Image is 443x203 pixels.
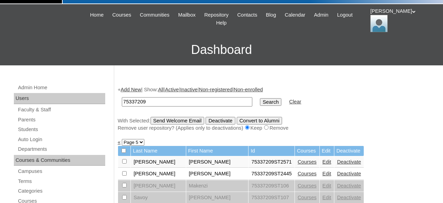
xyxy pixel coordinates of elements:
a: Deactivate [337,159,361,165]
td: Deactivate [334,146,364,156]
a: Courses [298,195,317,200]
a: Clear [289,99,301,104]
a: Students [17,125,105,134]
div: Courses & Communities [14,155,105,166]
a: Mailbox [175,11,199,19]
a: Campuses [17,167,105,176]
a: Terms [17,177,105,186]
td: Makenzi [186,180,248,192]
a: Edit [323,195,331,200]
a: Calendar [281,11,309,19]
span: Calendar [285,11,305,19]
span: Repository [204,11,228,19]
a: Auto Login [17,135,105,144]
div: Remove user repository? (Applies only to deactivations) Keep Remove [118,124,436,132]
td: [PERSON_NAME] [131,180,186,192]
input: Search [122,97,252,107]
a: Add New [121,87,141,92]
span: Logout [337,11,353,19]
div: With Selected: [118,117,436,132]
a: Edit [323,171,331,176]
td: 75337209ST106 [248,180,295,192]
a: Communities [136,11,173,19]
td: Edit [320,146,334,156]
a: Faculty & Staff [17,105,105,114]
a: Help [213,19,230,27]
span: Help [216,19,226,27]
a: Contacts [234,11,261,19]
a: Active [165,87,179,92]
a: Non-registered [199,87,233,92]
span: Communities [140,11,170,19]
input: Deactivate [206,117,235,124]
a: Logout [334,11,356,19]
a: Parents [17,116,105,124]
a: Courses [298,159,317,165]
a: Blog [262,11,279,19]
div: + | Show: | | | | [118,86,436,132]
td: First Name [186,146,248,156]
td: [PERSON_NAME] [186,156,248,168]
td: Last Name [131,146,186,156]
div: [PERSON_NAME] [370,8,436,32]
td: Id [248,146,295,156]
a: Departments [17,145,105,154]
span: Mailbox [178,11,196,19]
span: Admin [314,11,328,19]
input: Send Welcome Email [151,117,205,124]
input: Convert to Alumni [237,117,282,124]
td: 75337209ST2445 [248,168,295,180]
a: Deactivate [337,195,361,200]
a: « [118,139,120,145]
a: Categories [17,187,105,195]
a: Home [87,11,107,19]
a: Inactive [180,87,198,92]
h3: Dashboard [3,34,440,65]
a: Deactivate [337,183,361,188]
a: Non-enrolled [234,87,263,92]
img: Jonelle Rodriguez [370,15,388,32]
a: Repository [201,11,232,19]
a: Courses [298,183,317,188]
a: Deactivate [337,171,361,176]
span: Contacts [237,11,257,19]
span: Courses [112,11,131,19]
a: Admin [310,11,332,19]
td: 75337209ST2571 [248,156,295,168]
span: Home [90,11,103,19]
div: Users [14,93,105,104]
td: [PERSON_NAME] [131,156,186,168]
a: Courses [109,11,135,19]
a: All [158,87,164,92]
td: Courses [295,146,319,156]
td: [PERSON_NAME] [131,168,186,180]
a: Courses [298,171,317,176]
a: Admin Home [17,83,105,92]
span: Blog [266,11,276,19]
input: Search [260,98,281,106]
a: Edit [323,183,331,188]
td: [PERSON_NAME] [186,168,248,180]
a: Edit [323,159,331,165]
